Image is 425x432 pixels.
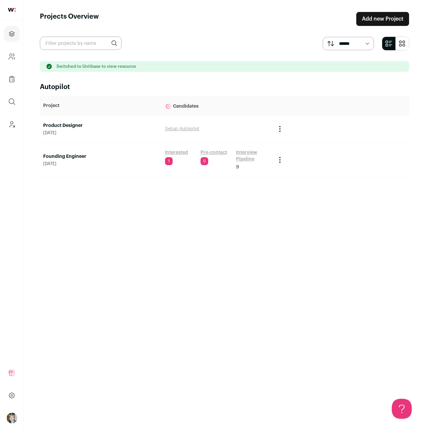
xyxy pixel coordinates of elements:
a: Projects [4,26,20,42]
a: Founding Engineer [43,153,158,160]
a: Product Designer [43,122,158,129]
p: Project [43,102,158,109]
p: Switched to Unitbase to view resource [56,64,136,69]
a: Pre-contact [201,149,227,156]
span: 0 [201,157,208,165]
button: Project Actions [276,156,284,164]
span: 9 [236,164,239,170]
a: Setup Autopilot [165,127,199,131]
img: 6494470-medium_jpg [7,413,17,423]
span: [DATE] [43,161,158,166]
a: Add new Project [356,12,409,26]
a: Company and ATS Settings [4,49,20,64]
h2: Autopilot [40,82,409,92]
a: Company Lists [4,71,20,87]
a: Interview Pipeline [236,149,269,162]
button: Open dropdown [7,413,17,423]
a: Interested [165,149,188,156]
p: Candidates [165,99,269,112]
input: Filter projects by name [40,37,122,50]
span: [DATE] [43,130,158,136]
button: Project Actions [276,125,284,133]
h1: Projects Overview [40,12,99,26]
iframe: Toggle Customer Support [392,399,412,419]
span: 1 [165,157,173,165]
img: wellfound-shorthand-0d5821cbd27db2630d0214b213865d53afaa358527fdda9d0ea32b1df1b89c2c.svg [8,8,16,12]
a: Leads (Backoffice) [4,116,20,132]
